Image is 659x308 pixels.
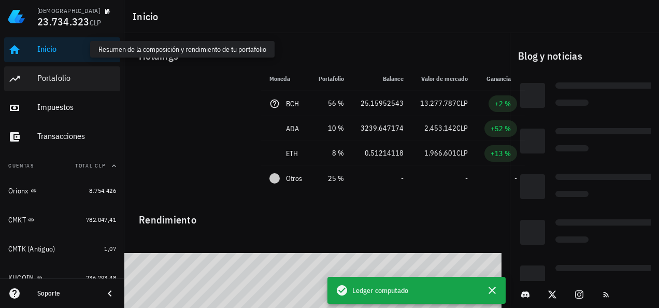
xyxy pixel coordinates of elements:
div: Loading... [555,265,659,274]
div: Loading... [520,129,545,153]
a: CMKT 782.047,41 [4,207,120,232]
div: Holdings [131,39,504,73]
button: CuentasTotal CLP [4,153,120,178]
div: Loading... [555,219,659,229]
a: Portafolio [4,66,120,91]
span: CLP [456,99,468,108]
div: ADA-icon [269,123,280,134]
div: +2 % [495,99,511,109]
div: Loading... [520,174,545,199]
div: Loading... [555,128,659,137]
div: [DEMOGRAPHIC_DATA] [37,7,100,15]
div: CMKT [8,216,26,225]
th: Balance [352,66,412,91]
span: 782.047,41 [86,216,116,223]
span: 1,07 [104,245,116,253]
div: Impuestos [37,102,116,112]
th: Moneda [261,66,310,91]
div: Inicio [37,44,116,54]
div: 56 % [319,98,344,109]
span: CLP [90,18,102,27]
div: +13 % [491,148,511,159]
div: Loading... [520,265,545,290]
div: BCH [286,99,299,109]
div: 8 % [319,148,344,159]
div: Portafolio [37,73,116,83]
div: ADA [286,123,299,134]
span: 8.754.426 [89,187,116,194]
div: Soporte [37,289,95,298]
span: CLP [456,148,468,158]
div: Loading... [555,82,659,92]
div: Blog y noticias [510,39,659,73]
a: Orionx 8.754.426 [4,178,120,203]
span: - [401,174,404,183]
div: Transacciones [37,131,116,141]
span: CLP [456,123,468,133]
a: Transacciones [4,124,120,149]
div: Rendimiento [131,203,504,228]
span: 2.453.142 [424,123,456,133]
div: 3239,647174 [361,123,404,134]
div: Loading... [520,220,545,245]
h1: Inicio [133,8,163,25]
th: Portafolio [310,66,352,91]
div: Loading... [520,83,545,108]
div: 25 % [319,173,344,184]
span: - [465,174,468,183]
span: 23.734.323 [37,15,90,29]
span: 236.793,48 [86,274,116,282]
div: CMTK (Antiguo) [8,245,55,254]
div: avatar [630,8,647,25]
div: Loading... [555,145,589,155]
a: Inicio [4,37,120,62]
div: ETH [286,148,298,159]
th: Valor de mercado [412,66,476,91]
div: Orionx [8,187,28,195]
div: Loading... [555,236,589,246]
span: 13.277.787 [420,99,456,108]
div: Loading... [555,191,589,200]
div: 25,15952543 [361,98,404,109]
div: 10 % [319,123,344,134]
div: +52 % [491,123,511,134]
div: KUCOIN [8,274,34,283]
div: Loading... [555,100,589,109]
div: 0,51214118 [361,148,404,159]
span: Otros [286,173,302,184]
span: Total CLP [75,162,106,169]
a: KUCOIN 236.793,48 [4,265,120,290]
a: CMTK (Antiguo) 1,07 [4,236,120,261]
img: LedgiFi [8,8,25,25]
div: ETH-icon [269,148,280,159]
span: Ganancia [486,75,517,82]
div: Loading... [555,174,659,183]
span: 1.966.601 [424,148,456,158]
a: Impuestos [4,95,120,120]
